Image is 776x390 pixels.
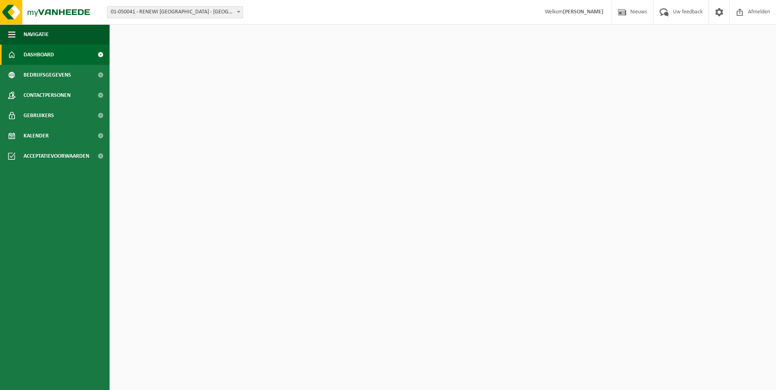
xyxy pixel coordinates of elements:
[24,85,71,105] span: Contactpersonen
[24,45,54,65] span: Dashboard
[24,24,49,45] span: Navigatie
[563,9,604,15] strong: [PERSON_NAME]
[24,126,49,146] span: Kalender
[107,6,243,18] span: 01-050041 - RENEWI BELGIUM - SERAING - SERAING
[24,105,54,126] span: Gebruikers
[24,146,89,166] span: Acceptatievoorwaarden
[24,65,71,85] span: Bedrijfsgegevens
[108,6,243,18] span: 01-050041 - RENEWI BELGIUM - SERAING - SERAING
